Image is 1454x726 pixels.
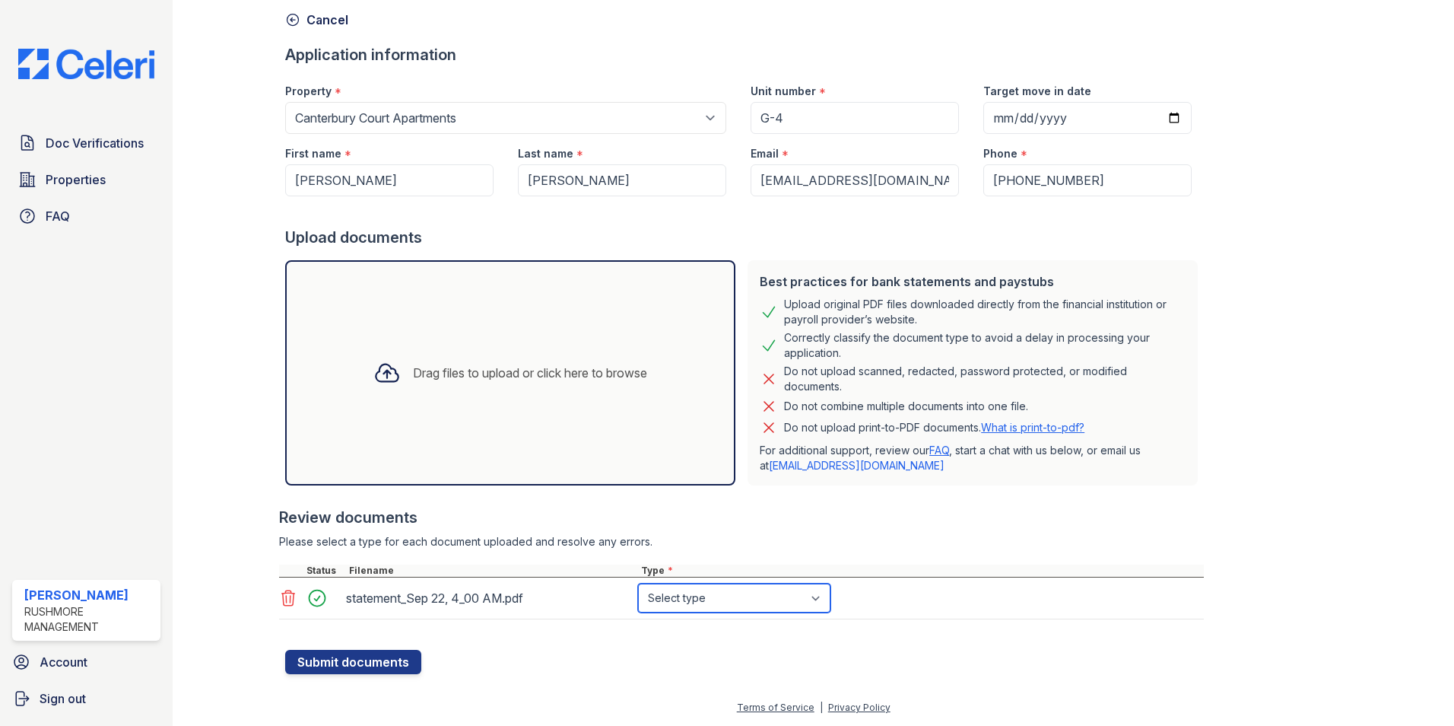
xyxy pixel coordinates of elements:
[279,507,1204,528] div: Review documents
[413,364,647,382] div: Drag files to upload or click here to browse
[983,146,1017,161] label: Phone
[46,207,70,225] span: FAQ
[46,170,106,189] span: Properties
[12,128,160,158] a: Doc Verifications
[303,565,346,577] div: Status
[784,420,1084,435] p: Do not upload print-to-PDF documents.
[820,702,823,713] div: |
[285,11,348,29] a: Cancel
[285,44,1204,65] div: Application information
[285,227,1204,248] div: Upload documents
[24,586,154,604] div: [PERSON_NAME]
[638,565,1204,577] div: Type
[769,459,944,472] a: [EMAIL_ADDRESS][DOMAIN_NAME]
[285,84,332,99] label: Property
[983,84,1091,99] label: Target move in date
[12,164,160,195] a: Properties
[6,647,167,677] a: Account
[40,689,86,708] span: Sign out
[46,134,144,152] span: Doc Verifications
[40,653,87,671] span: Account
[285,146,341,161] label: First name
[737,702,814,713] a: Terms of Service
[784,297,1186,327] div: Upload original PDF files downloaded directly from the financial institution or payroll provider’...
[760,272,1186,291] div: Best practices for bank statements and paystubs
[784,330,1186,361] div: Correctly classify the document type to avoid a delay in processing your application.
[760,443,1186,473] p: For additional support, review our , start a chat with us below, or email us at
[751,146,779,161] label: Email
[346,586,632,610] div: statement_Sep 22, 4_00 AM.pdf
[6,683,167,714] a: Sign out
[751,84,816,99] label: Unit number
[784,397,1028,416] div: Do not combine multiple documents into one file.
[24,604,154,635] div: Rushmore Management
[12,201,160,231] a: FAQ
[828,702,890,713] a: Privacy Policy
[929,444,949,457] a: FAQ
[518,146,573,161] label: Last name
[784,364,1186,394] div: Do not upload scanned, redacted, password protected, or modified documents.
[981,421,1084,434] a: What is print-to-pdf?
[6,49,167,79] img: CE_Logo_Blue-a8612792a0a2168367f1c8372b55b34899dd931a85d93a1a3d3e32e68fde9ad4.png
[285,650,421,674] button: Submit documents
[279,534,1204,549] div: Please select a type for each document uploaded and resolve any errors.
[346,565,638,577] div: Filename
